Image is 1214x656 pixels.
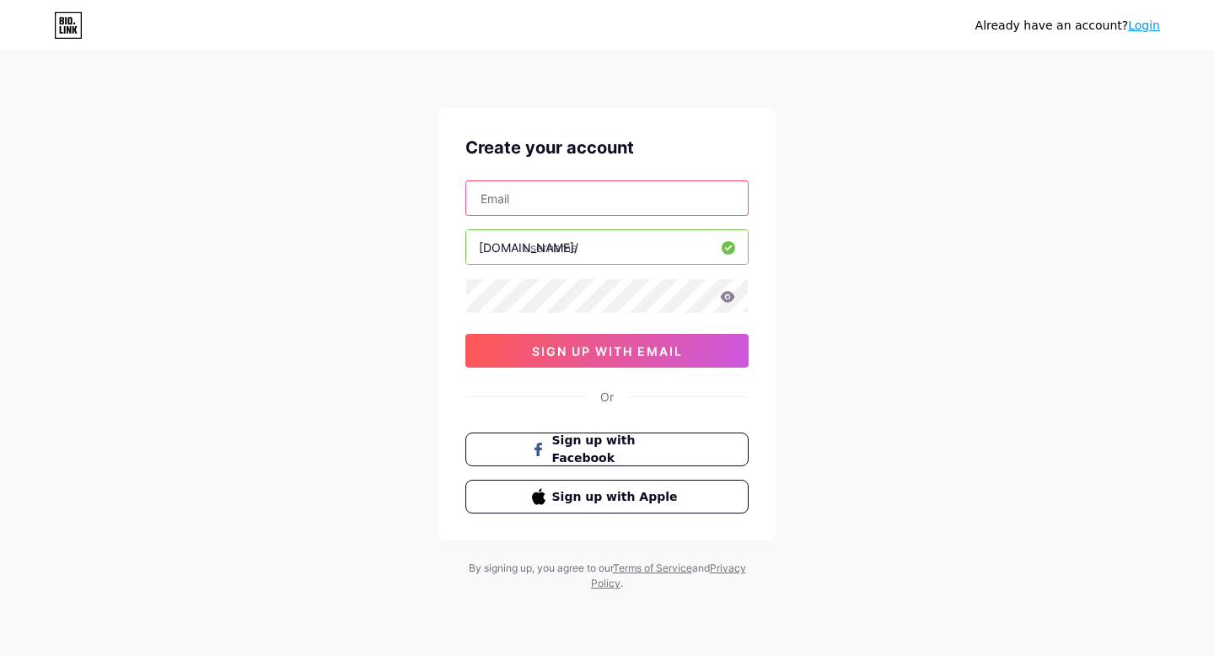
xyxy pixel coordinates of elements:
a: Terms of Service [613,562,692,574]
span: Sign up with Facebook [552,432,683,467]
span: sign up with email [532,344,683,358]
a: Login [1128,19,1160,32]
div: [DOMAIN_NAME]/ [479,239,578,256]
input: username [466,230,748,264]
div: Or [600,388,614,406]
span: Sign up with Apple [552,488,683,506]
div: Create your account [465,135,749,160]
button: Sign up with Facebook [465,433,749,466]
div: By signing up, you agree to our and . [464,561,750,591]
input: Email [466,181,748,215]
button: sign up with email [465,334,749,368]
div: Already have an account? [975,17,1160,35]
button: Sign up with Apple [465,480,749,514]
